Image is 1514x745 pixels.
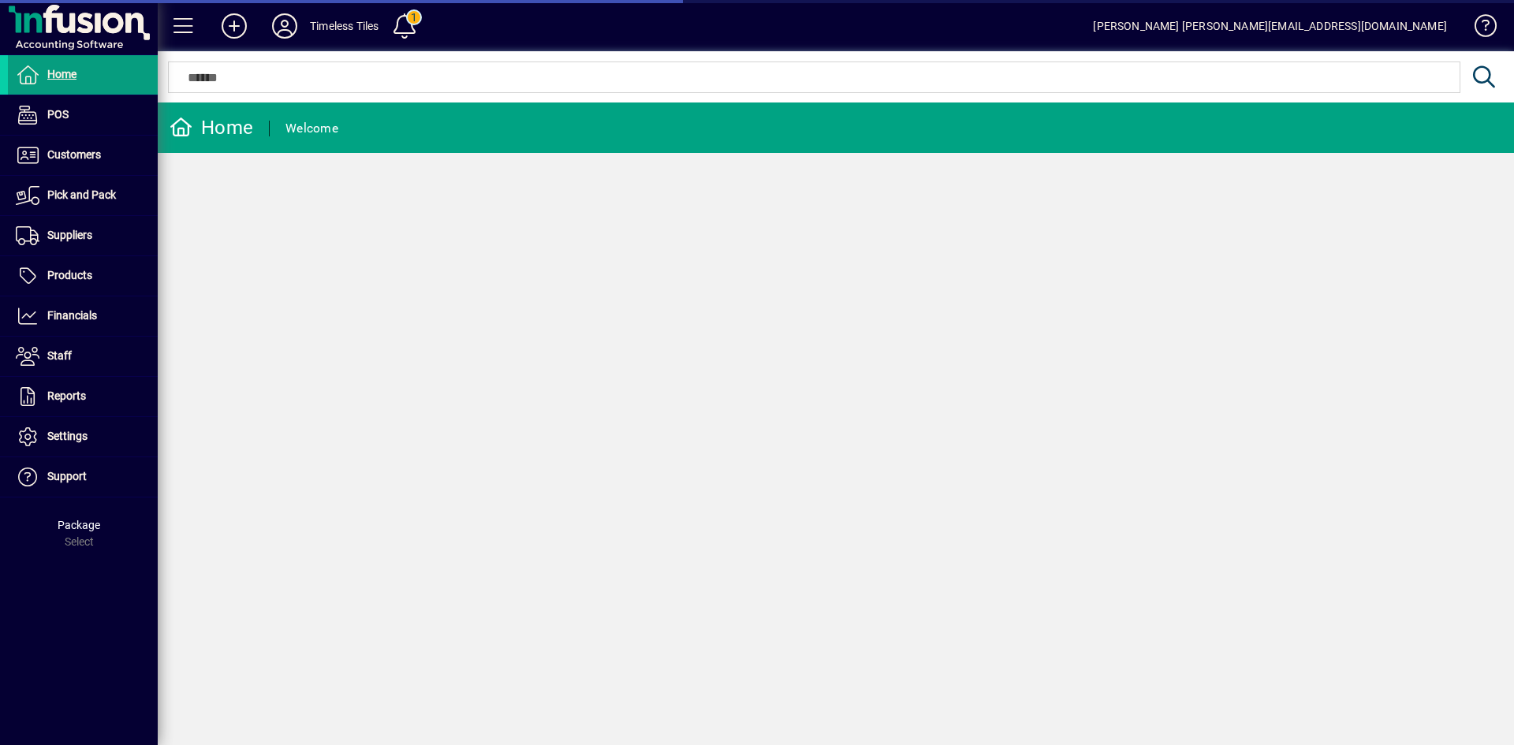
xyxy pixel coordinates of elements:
span: Reports [47,389,86,402]
a: Products [8,256,158,296]
button: Add [209,12,259,40]
span: Products [47,269,92,281]
a: Settings [8,417,158,456]
a: Knowledge Base [1463,3,1494,54]
span: Staff [47,349,72,362]
a: Pick and Pack [8,176,158,215]
a: POS [8,95,158,135]
a: Customers [8,136,158,175]
div: Home [170,115,253,140]
a: Financials [8,296,158,336]
a: Staff [8,337,158,376]
a: Suppliers [8,216,158,255]
span: Customers [47,148,101,161]
span: Settings [47,430,88,442]
span: Package [58,519,100,531]
span: Support [47,470,87,482]
span: POS [47,108,69,121]
div: Welcome [285,116,338,141]
span: Financials [47,309,97,322]
span: Pick and Pack [47,188,116,201]
span: Home [47,68,76,80]
div: [PERSON_NAME] [PERSON_NAME][EMAIL_ADDRESS][DOMAIN_NAME] [1093,13,1447,39]
a: Reports [8,377,158,416]
span: Suppliers [47,229,92,241]
a: Support [8,457,158,497]
button: Profile [259,12,310,40]
div: Timeless Tiles [310,13,378,39]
